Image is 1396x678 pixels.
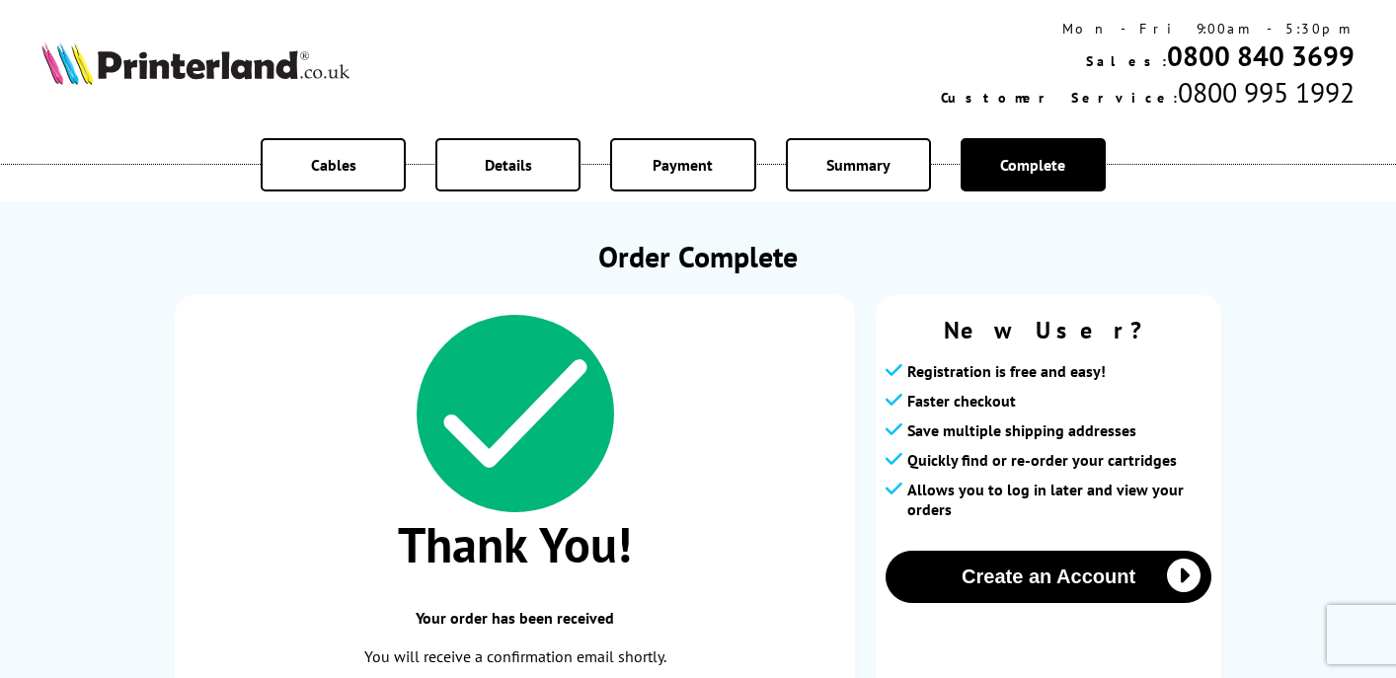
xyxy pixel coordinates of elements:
[941,20,1355,38] div: Mon - Fri 9:00am - 5:30pm
[175,237,1221,275] h1: Order Complete
[1178,74,1355,111] span: 0800 995 1992
[907,361,1106,381] span: Registration is free and easy!
[907,480,1211,519] span: Allows you to log in later and view your orders
[886,315,1211,345] span: New User?
[826,155,891,175] span: Summary
[1000,155,1065,175] span: Complete
[886,551,1211,603] button: Create an Account
[653,155,713,175] span: Payment
[194,643,835,670] p: You will receive a confirmation email shortly.
[941,89,1178,107] span: Customer Service:
[907,420,1136,440] span: Save multiple shipping addresses
[194,512,835,576] span: Thank You!
[485,155,532,175] span: Details
[194,608,835,628] span: Your order has been received
[1167,38,1355,74] a: 0800 840 3699
[907,450,1177,470] span: Quickly find or re-order your cartridges
[907,391,1016,411] span: Faster checkout
[41,41,349,85] img: Printerland Logo
[311,155,356,175] span: Cables
[1086,52,1167,70] span: Sales:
